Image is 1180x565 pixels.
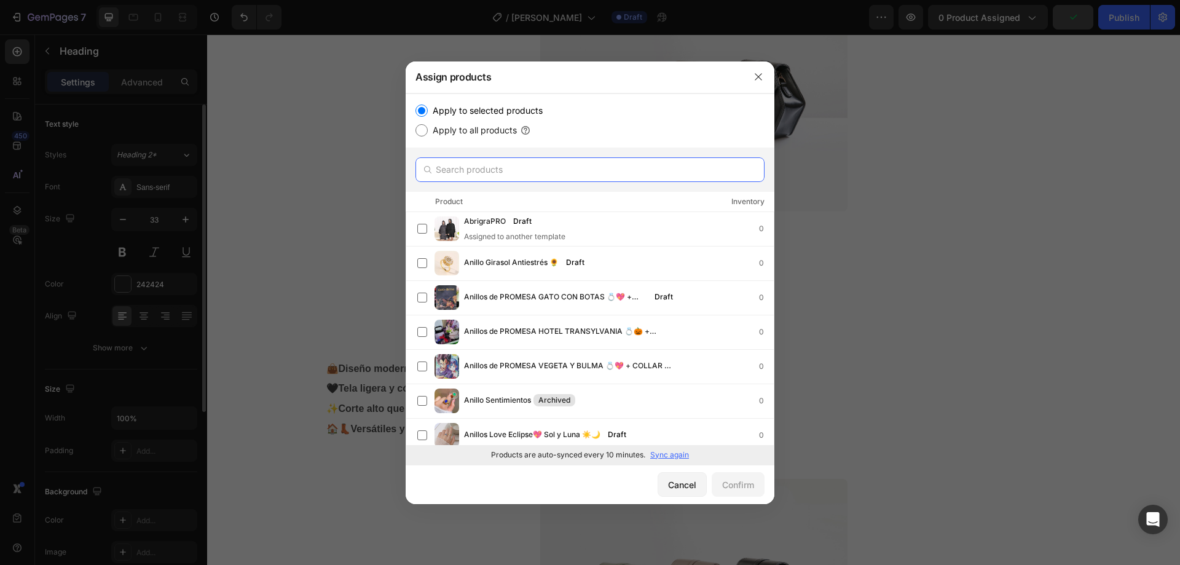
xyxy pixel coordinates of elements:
div: 0 [759,326,774,338]
div: Draft [561,256,589,269]
div: Draft [650,291,678,303]
div: Open Intercom Messenger [1138,505,1168,534]
strong: Corte alto que estiliza: [132,369,237,379]
label: Apply to selected products [428,103,543,118]
strong: Versátiles y cómodas: [144,389,247,400]
img: product-img [435,423,459,448]
img: product-img [435,251,459,275]
span: Anillos Love Eclipse💖 Sol y Luna ☀️🌙 [464,429,600,442]
div: Product [435,196,463,208]
div: Inventory [731,196,765,208]
img: product-img [435,354,459,379]
p: 🖤 Libertad de movimiento con un acabado que se adapta a tu cuerpo. [119,346,854,363]
span: Anillos de PROMESA VEGETA Y BULMA 💍💖 + COLLAR 💞 + [PERSON_NAME]🌸 [464,360,678,373]
img: product-img [435,320,459,344]
span: AbrigraPRO [464,215,506,229]
div: 0 [759,291,774,304]
div: 0 [759,360,774,373]
p: Products are auto-synced every 10 minutes. [491,449,645,460]
div: 0 [759,395,774,407]
strong: Diseño moderno y estilizado: [132,329,268,339]
span: Anillo Girasol Antiestrés 🌻 [464,256,559,270]
label: Apply to all products [428,123,517,138]
div: /> [406,93,774,465]
div: Confirm [722,478,754,491]
div: Archived [533,394,575,406]
p: 🏠👢 Perfecta para salidas, oficina o un look casual con estilo. [119,386,854,404]
div: Draft [603,429,631,441]
p: ✨ Define tu cintura y realza tu figura naturalmente. [119,366,854,384]
img: product-img [435,285,459,310]
span: Anillos de PROMESA GATO CON BOTAS 💍💖 + COLLAR 😻 + [PERSON_NAME]🌸 [464,291,647,304]
button: Confirm [712,472,765,497]
strong: Tela ligera y cómoda: [132,349,231,359]
p: 👜 Realza tu figura con un estilo moderno y elegante. [119,326,854,344]
img: product-img [435,216,459,241]
input: Search products [415,157,765,182]
div: Draft [508,215,537,227]
div: 0 [759,257,774,269]
p: Sync again [650,449,689,460]
button: Cancel [658,472,707,497]
span: Anillos de PROMESA HOTEL TRANSYLVANIA 💍🎃 + COLLAR 💖 + [PERSON_NAME]🌸 [464,325,678,339]
span: Anillo Sentimientos [464,394,531,408]
div: Assigned to another template [464,231,565,242]
div: 0 [759,429,774,441]
img: product-img [435,389,459,413]
div: 0 [759,223,774,235]
div: Assign products [406,61,742,93]
div: Cancel [668,478,696,491]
